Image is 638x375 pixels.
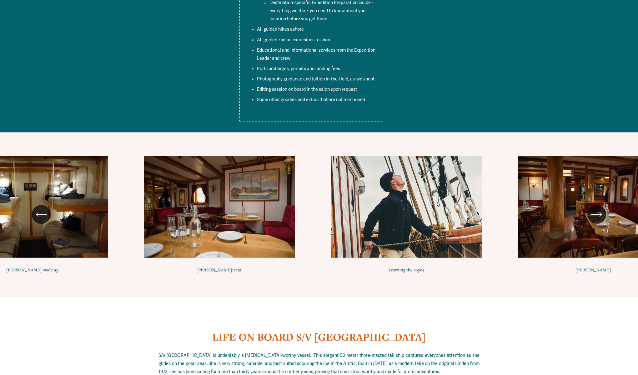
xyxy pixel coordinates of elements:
button: Previous [32,205,51,224]
p: Port surcharges, permits and landing fees [257,65,377,73]
button: Next [587,205,606,224]
p: Some other goodies and extras that are not mentioned [257,96,377,104]
p: Photography guidance and tuition in-the-field, as-we shoot [257,75,377,83]
p: Educational and Informational services from the Expedition Leader and crew [257,46,377,63]
p: Editing session on board in the salon upon request [257,85,377,94]
span: All guided hikes ashore [257,27,304,32]
strong: LIFE ON BOARD S/V [GEOGRAPHIC_DATA] [212,330,426,344]
span: All guided zodiac excursions to shore [257,37,332,43]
